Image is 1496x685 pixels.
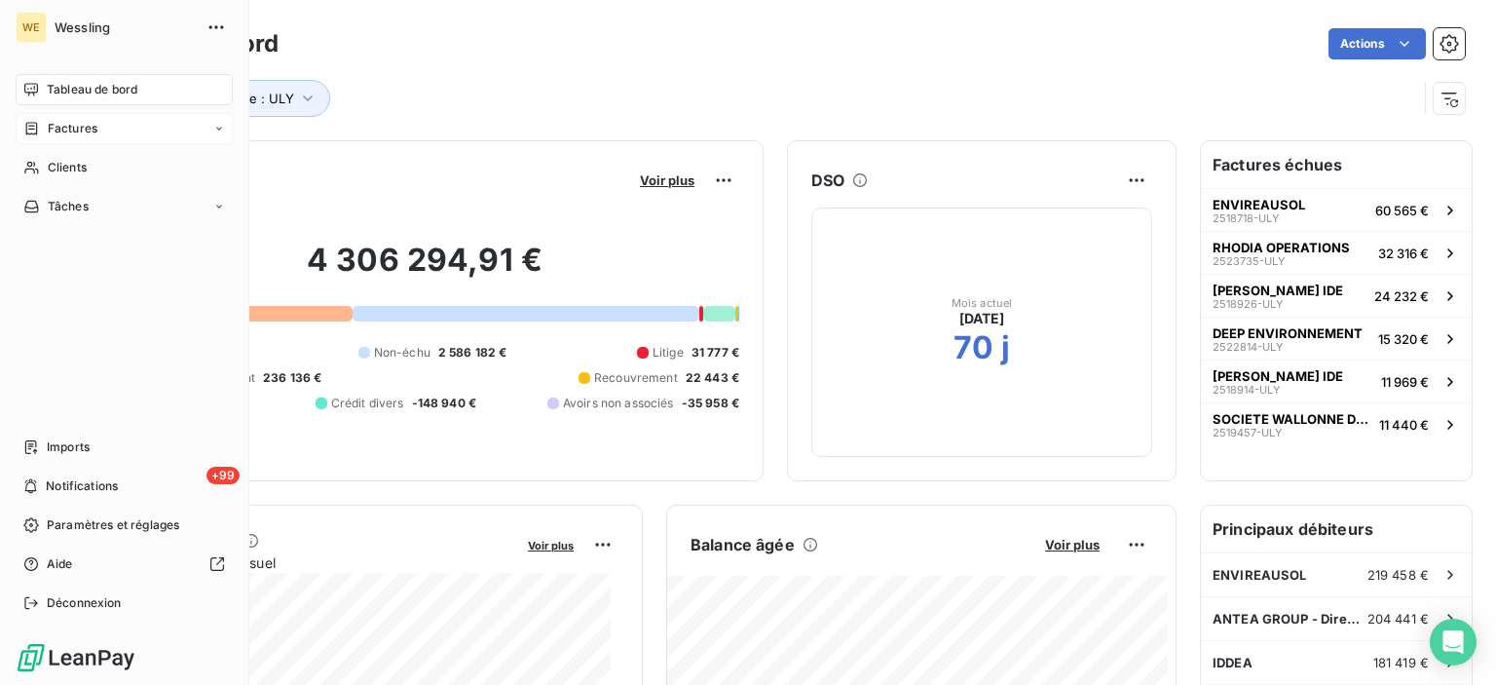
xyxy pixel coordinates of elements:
[1213,197,1305,212] span: ENVIREAUSOL
[1375,203,1429,218] span: 60 565 €
[1213,368,1343,384] span: [PERSON_NAME] IDE
[1213,212,1279,224] span: 2518718-ULY
[682,395,739,412] span: -35 958 €
[634,171,700,189] button: Voir plus
[1201,402,1472,445] button: SOCIETE WALLONNE DES EAUX SCRL - SW2519457-ULY11 440 €
[692,344,739,362] span: 31 777 €
[16,549,233,580] a: Aide
[331,395,404,412] span: Crédit divers
[1213,283,1343,298] span: [PERSON_NAME] IDE
[1381,374,1429,390] span: 11 969 €
[528,539,574,552] span: Voir plus
[1201,360,1472,402] button: [PERSON_NAME] IDE2518914-ULY11 969 €
[1367,611,1429,627] span: 204 441 €
[811,169,844,192] h6: DSO
[1213,567,1307,583] span: ENVIREAUSOL
[1039,536,1105,553] button: Voir plus
[263,369,321,387] span: 236 136 €
[1367,567,1429,583] span: 219 458 €
[46,477,118,495] span: Notifications
[686,369,739,387] span: 22 443 €
[1373,655,1429,670] span: 181 419 €
[374,344,430,362] span: Non-échu
[1213,655,1253,670] span: IDDEA
[1379,417,1429,433] span: 11 440 €
[1213,411,1371,427] span: SOCIETE WALLONNE DES EAUX SCRL - SW
[48,159,87,176] span: Clients
[594,369,678,387] span: Recouvrement
[1201,317,1472,360] button: DEEP ENVIRONNEMENT2522814-ULY15 320 €
[16,642,136,673] img: Logo LeanPay
[563,395,674,412] span: Avoirs non associés
[182,80,330,117] button: Agence : ULY
[952,297,1013,309] span: Mois actuel
[1201,506,1472,552] h6: Principaux débiteurs
[959,309,1005,328] span: [DATE]
[1213,611,1367,627] span: ANTEA GROUP - Direction administrat
[48,120,97,137] span: Factures
[47,81,137,98] span: Tableau de bord
[1213,384,1280,396] span: 2518914-ULY
[1213,298,1283,310] span: 2518926-ULY
[1201,274,1472,317] button: [PERSON_NAME] IDE2518926-ULY24 232 €
[210,91,294,106] span: Agence : ULY
[47,438,90,456] span: Imports
[110,552,514,573] span: Chiffre d'affaires mensuel
[55,19,195,35] span: Wessling
[1213,427,1282,438] span: 2519457-ULY
[1201,188,1472,231] button: ENVIREAUSOL2518718-ULY60 565 €
[1378,246,1429,261] span: 32 316 €
[691,533,795,556] h6: Balance âgée
[653,344,684,362] span: Litige
[1001,328,1010,367] h2: j
[640,172,694,188] span: Voir plus
[1378,331,1429,347] span: 15 320 €
[1374,288,1429,304] span: 24 232 €
[47,516,179,534] span: Paramètres et réglages
[1201,141,1472,188] h6: Factures échues
[47,594,122,612] span: Déconnexion
[1201,231,1472,274] button: RHODIA OPERATIONS2523735-ULY32 316 €
[110,241,739,299] h2: 4 306 294,91 €
[412,395,477,412] span: -148 940 €
[1213,240,1350,255] span: RHODIA OPERATIONS
[438,344,507,362] span: 2 586 182 €
[47,555,73,573] span: Aide
[1213,325,1363,341] span: DEEP ENVIRONNEMENT
[1328,28,1426,59] button: Actions
[522,536,580,553] button: Voir plus
[206,467,240,484] span: +99
[48,198,89,215] span: Tâches
[16,12,47,43] div: WE
[1045,537,1100,552] span: Voir plus
[954,328,993,367] h2: 70
[1430,619,1477,666] div: Open Intercom Messenger
[1213,341,1283,353] span: 2522814-ULY
[1213,255,1285,267] span: 2523735-ULY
